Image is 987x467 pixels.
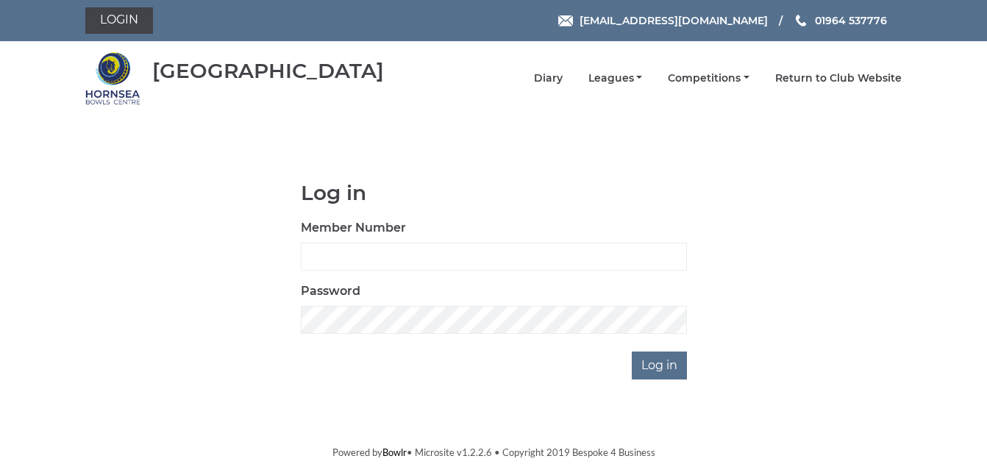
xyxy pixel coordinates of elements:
[534,71,563,85] a: Diary
[85,51,140,106] img: Hornsea Bowls Centre
[152,60,384,82] div: [GEOGRAPHIC_DATA]
[794,13,887,29] a: Phone us 01964 537776
[668,71,749,85] a: Competitions
[558,13,768,29] a: Email [EMAIL_ADDRESS][DOMAIN_NAME]
[632,352,687,379] input: Log in
[85,7,153,34] a: Login
[301,182,687,204] h1: Log in
[588,71,643,85] a: Leagues
[558,15,573,26] img: Email
[332,446,655,458] span: Powered by • Microsite v1.2.2.6 • Copyright 2019 Bespoke 4 Business
[580,14,768,27] span: [EMAIL_ADDRESS][DOMAIN_NAME]
[382,446,407,458] a: Bowlr
[796,15,806,26] img: Phone us
[301,282,360,300] label: Password
[775,71,902,85] a: Return to Club Website
[301,219,406,237] label: Member Number
[815,14,887,27] span: 01964 537776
